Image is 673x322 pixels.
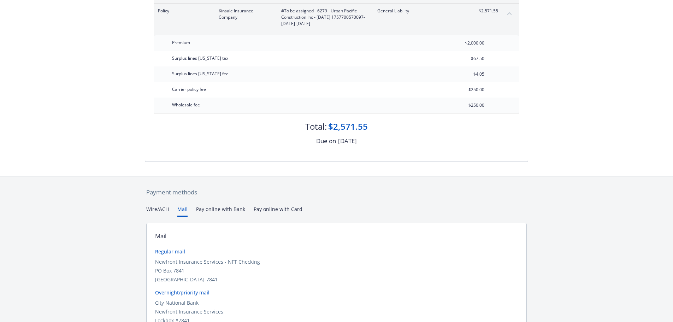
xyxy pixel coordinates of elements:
button: Mail [177,205,188,217]
span: Kinsale Insurance Company [219,8,270,21]
button: collapse content [504,8,515,19]
div: $2,571.55 [328,121,368,133]
button: Pay online with Bank [196,205,245,217]
div: PO Box 7841 [155,267,518,274]
input: 0.00 [443,84,489,95]
div: Mail [155,232,166,241]
div: City National Bank [155,299,518,306]
span: Premium [172,40,190,46]
button: Wire/ACH [146,205,169,217]
input: 0.00 [443,100,489,111]
div: Regular mail [155,248,518,255]
span: #To be assigned - 6279 - Urban Pacific Construction Inc - [DATE] 1757700570097 - [DATE]-[DATE] [281,8,366,27]
div: Newfront Insurance Services - NFT Checking [155,258,518,265]
div: Newfront Insurance Services [155,308,518,315]
span: Surplus lines [US_STATE] fee [172,71,229,77]
div: [DATE] [338,136,357,146]
span: General Liability [377,8,460,14]
span: Surplus lines [US_STATE] tax [172,55,228,61]
div: Due on [316,136,336,146]
input: 0.00 [443,53,489,64]
div: Overnight/priority mail [155,289,518,296]
span: Carrier policy fee [172,86,206,92]
span: $2,571.55 [472,8,498,14]
input: 0.00 [443,69,489,80]
input: 0.00 [443,38,489,48]
div: PolicyKinsale Insurance Company#To be assigned - 6279 - Urban Pacific Construction Inc - [DATE] 1... [154,4,519,31]
span: Wholesale fee [172,102,200,108]
button: Pay online with Card [254,205,302,217]
div: Total: [305,121,327,133]
div: Payment methods [146,188,527,197]
div: [GEOGRAPHIC_DATA]-7841 [155,276,518,283]
span: Policy [158,8,207,14]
